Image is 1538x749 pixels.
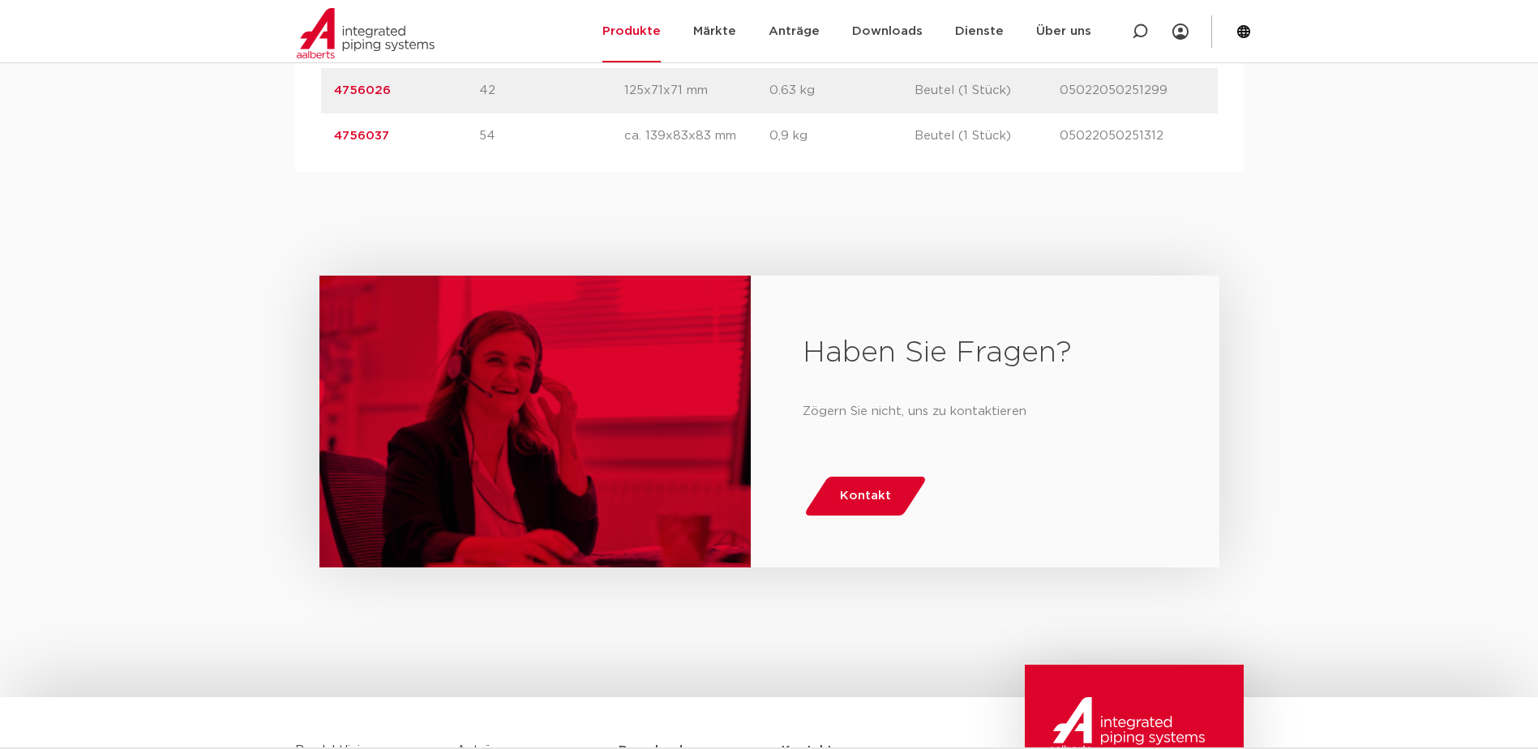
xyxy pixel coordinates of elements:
p: Beutel (1 Stück) [915,126,1060,146]
a: 4756037 [334,130,389,142]
p: 05022050251299 [1060,81,1205,101]
p: ca. 139x83x83 mm [624,126,769,146]
p: 05022050251312 [1060,126,1205,146]
p: Zögern Sie nicht, uns zu kontaktieren [803,399,1167,425]
p: 125x71x71 mm [624,81,769,101]
a: Kontakt [803,477,928,516]
p: 0.63 kg [769,81,915,101]
p: 42 [479,81,624,101]
span: Kontakt [840,483,891,509]
p: 0,9 kg [769,126,915,146]
h2: Haben Sie Fragen? [803,334,1167,373]
p: Beutel (1 Stück) [915,81,1060,101]
a: 4756026 [334,84,391,96]
p: 54 [479,126,624,146]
